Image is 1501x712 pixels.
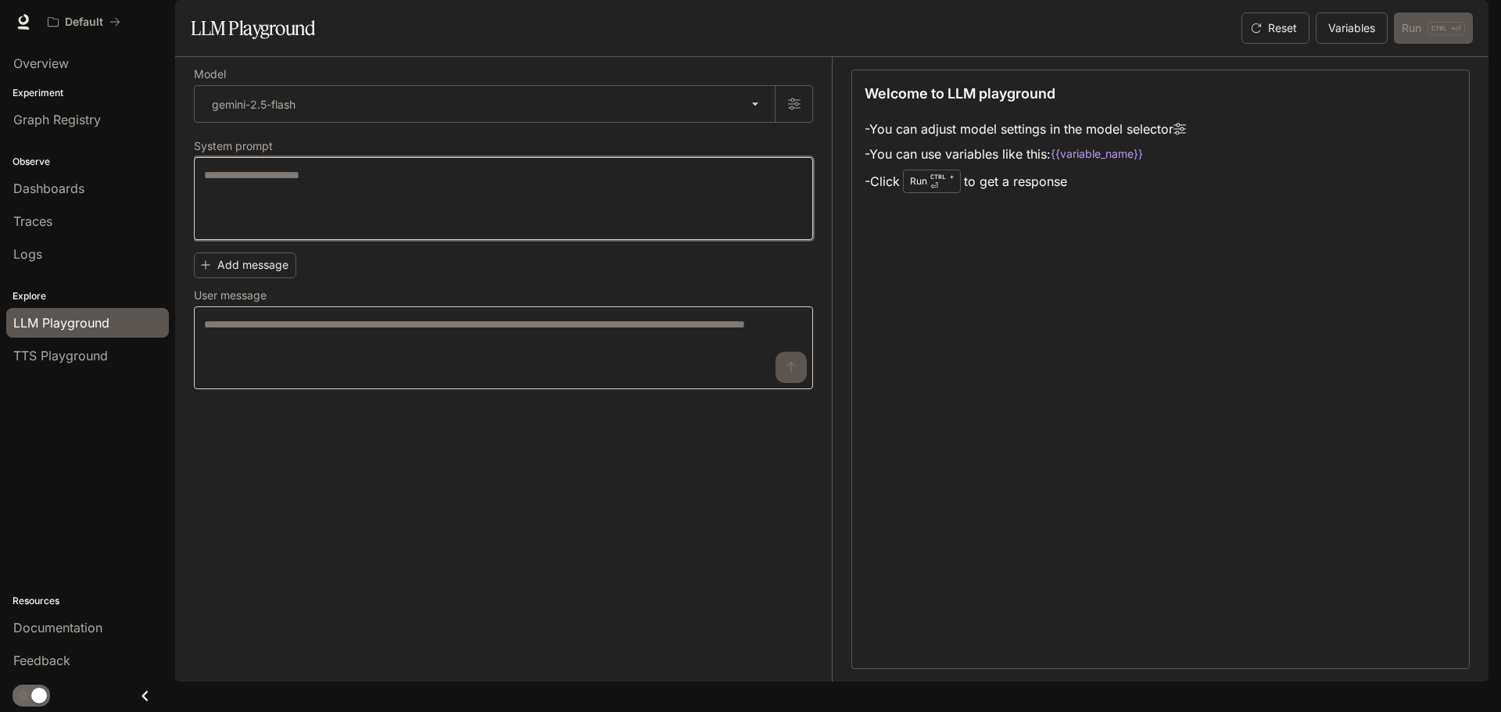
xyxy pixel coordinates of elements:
[865,141,1186,166] li: - You can use variables like this:
[194,141,273,152] p: System prompt
[865,116,1186,141] li: - You can adjust model settings in the model selector
[41,6,127,38] button: All workspaces
[1241,13,1309,44] button: Reset
[903,170,961,193] div: Run
[191,13,315,44] h1: LLM Playground
[194,290,267,301] p: User message
[65,16,103,29] p: Default
[930,172,954,181] p: CTRL +
[194,252,296,278] button: Add message
[194,69,226,80] p: Model
[865,83,1055,104] p: Welcome to LLM playground
[212,96,296,113] p: gemini-2.5-flash
[195,86,775,122] div: gemini-2.5-flash
[930,172,954,191] p: ⏎
[865,166,1186,196] li: - Click to get a response
[1316,13,1388,44] button: Variables
[1051,146,1143,162] code: {{variable_name}}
